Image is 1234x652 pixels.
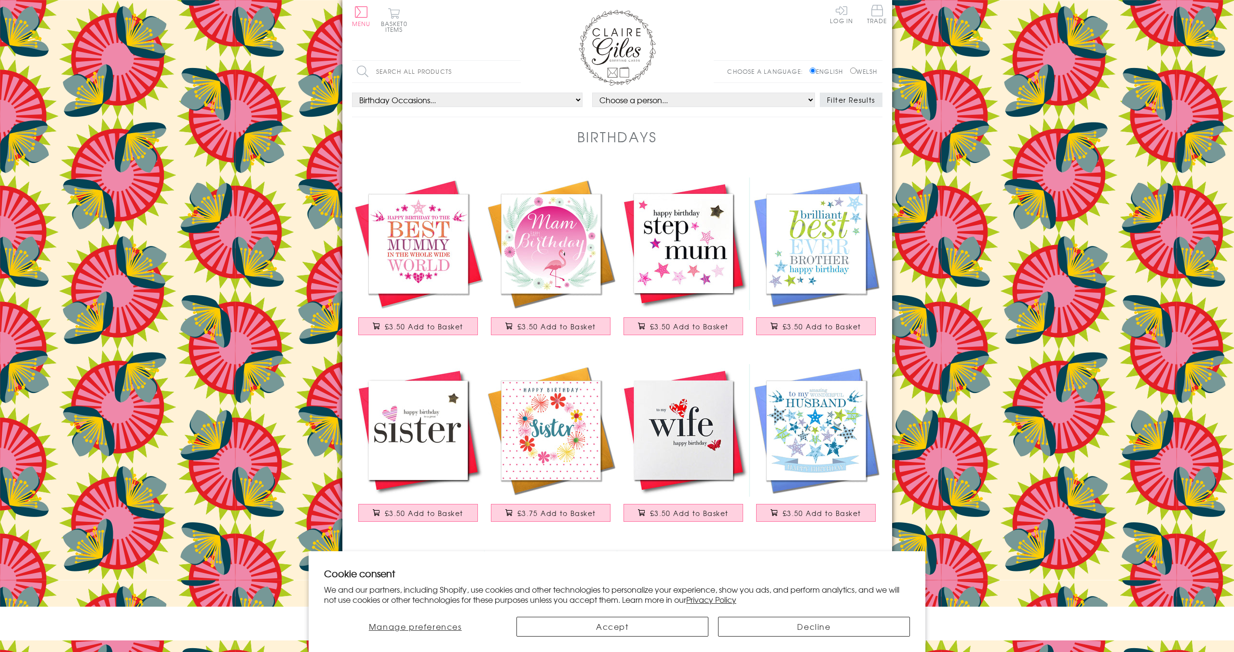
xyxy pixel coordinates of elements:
span: £3.50 Add to Basket [385,322,463,331]
h1: Birthdays [577,127,657,147]
input: Search all products [352,61,521,82]
img: Birthday Card, Pink Star and flowers, Best Mummy in the whole wide world [352,177,485,310]
button: Filter Results [820,93,882,107]
img: Claire Giles Greetings Cards [579,10,656,86]
a: Privacy Policy [686,594,736,605]
a: Birthday Card, Blue Stars, to my wonderful Husband, Happy Birthday £3.50 Add to Basket [750,364,882,531]
input: Search [511,61,521,82]
span: £3.75 Add to Basket [517,508,596,518]
p: Choose a language: [727,67,808,76]
img: Birthday Card, Mam, Flamingo [485,177,617,310]
button: £3.50 Add to Basket [756,317,876,335]
button: £3.50 Add to Basket [756,504,876,522]
button: £3.50 Add to Basket [624,317,743,335]
button: £3.75 Add to Basket [491,504,610,522]
span: £3.50 Add to Basket [517,322,596,331]
img: Birthday Card, Heart, to a great Sister, fabric butterfly Embellished [352,364,485,497]
button: Basket0 items [381,8,407,32]
a: Birthday Card, Heart, to a great Sister, fabric butterfly Embellished £3.50 Add to Basket [352,364,485,531]
button: Accept [516,617,708,637]
input: English [810,68,816,74]
a: Log In [830,5,853,24]
button: £3.50 Add to Basket [358,504,478,522]
span: £3.50 Add to Basket [650,508,729,518]
a: Trade [867,5,887,26]
button: Decline [718,617,910,637]
img: Birthday Card, Flowers & Dots, Happy Birthday, Sister, Embellished with pompoms [485,364,617,497]
a: Birthday Card, Blue Stars, Brilliant best ever Brother Happy Birthday £3.50 Add to Basket [750,177,882,345]
span: £3.50 Add to Basket [385,508,463,518]
a: Birthday Card, Step Mum, Pink Stars, Embellished with a padded star £3.50 Add to Basket [617,177,750,345]
label: English [810,67,848,76]
a: Birthday Card, Heart and Flowers, to my Wife, fabric butterfly Embellished £3.50 Add to Basket [617,364,750,531]
p: We and our partners, including Shopify, use cookies and other technologies to personalize your ex... [324,584,910,605]
h2: Cookie consent [324,567,910,580]
button: Menu [352,6,371,27]
button: £3.50 Add to Basket [624,504,743,522]
span: £3.50 Add to Basket [783,508,861,518]
span: Menu [352,19,371,28]
span: 0 items [385,19,407,34]
a: Birthday Card, Mam, Flamingo £3.50 Add to Basket [485,177,617,345]
a: Birthday Card, Flowers & Dots, Happy Birthday, Sister, Embellished with pompoms £3.75 Add to Basket [485,364,617,531]
span: Trade [867,5,887,24]
input: Welsh [850,68,856,74]
img: Birthday Card, Blue Stars, Brilliant best ever Brother Happy Birthday [750,177,882,310]
span: £3.50 Add to Basket [650,322,729,331]
img: Birthday Card, Step Mum, Pink Stars, Embellished with a padded star [617,177,750,310]
img: Birthday Card, Blue Stars, to my wonderful Husband, Happy Birthday [750,364,882,497]
button: Manage preferences [324,617,507,637]
img: Birthday Card, Heart and Flowers, to my Wife, fabric butterfly Embellished [617,364,750,497]
button: £3.50 Add to Basket [358,317,478,335]
a: Birthday Card, Pink Star and flowers, Best Mummy in the whole wide world £3.50 Add to Basket [352,177,485,345]
span: £3.50 Add to Basket [783,322,861,331]
span: Manage preferences [369,621,462,632]
label: Welsh [850,67,878,76]
button: £3.50 Add to Basket [491,317,610,335]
